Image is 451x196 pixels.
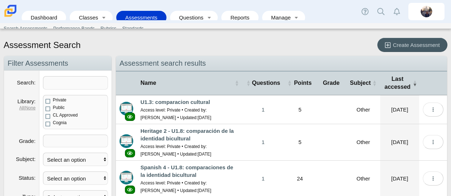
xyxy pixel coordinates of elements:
a: 1 [243,95,284,124]
label: Subject [16,156,35,162]
span: Name [140,79,233,87]
a: All [19,105,24,110]
time: Sep 19, 2025 at 8:16 AM [391,175,408,182]
a: Toggle expanded [291,11,302,24]
td: 5 [284,95,316,124]
a: Toggle expanded [99,11,109,24]
img: Carmen School of Science & Technology [3,3,18,18]
span: CL Approved [53,113,78,118]
td: 5 [284,124,316,161]
button: More options [423,171,443,186]
a: Manage [266,11,291,24]
button: More options [423,103,443,117]
img: type-advanced.svg [120,102,133,116]
a: Heritage 2 - U1.8: comparación de la identidad bicultural [140,128,234,141]
a: Questions [174,11,204,24]
span: Private [53,97,66,103]
a: Dashboard [25,11,62,24]
span: Last accessed [384,75,411,91]
span: Grade [320,79,343,87]
a: Alerts [389,4,405,19]
span: Questions [252,79,280,87]
span: Subject : Activate to sort [372,79,377,87]
span: Public [53,105,65,110]
img: britta.barnhart.NdZ84j [421,6,432,17]
a: U1.3: comparacion cultural [140,99,210,105]
button: More options [423,135,443,149]
time: Sep 22, 2025 at 8:24 AM [198,115,211,120]
td: Other [346,95,380,124]
td: Other [346,124,380,161]
a: Standards [119,23,146,34]
span: Cognia [53,120,66,125]
span: Points [293,79,313,87]
label: Status [19,175,36,181]
span: Points : Activate to sort [287,79,292,87]
a: Carmen School of Science & Technology [3,13,18,19]
span: Name : Activate to sort [235,79,239,87]
a: Create Assessment [377,38,447,52]
small: Access level: Private • Created by: [PERSON_NAME] • Updated: [140,180,211,193]
label: Library [17,98,35,104]
span: Subject [350,79,371,87]
a: Classes [73,11,99,24]
label: Grade [19,138,35,144]
a: britta.barnhart.NdZ84j [408,3,445,20]
time: Sep 17, 2025 at 7:09 PM [198,188,211,193]
time: Sep 22, 2025 at 8:24 AM [391,106,408,113]
a: 1 [243,124,284,160]
a: Assessments [120,11,163,24]
a: Performance Bands [50,23,97,34]
a: Search Assessments [1,23,50,34]
span: Last accessed : Activate to remove sorting [413,79,416,87]
label: Search [17,79,36,86]
a: None [25,105,36,110]
h2: Assessment search results [116,56,447,71]
a: Toggle expanded [204,11,214,24]
img: type-advanced.svg [120,134,133,148]
a: Spanish 4 - U1.8: comparaciones de la identidad bicultural [140,164,233,178]
time: Sep 21, 2025 at 12:44 PM [391,139,408,145]
h2: Filter Assessments [4,56,112,71]
span: Questions : Activate to sort [246,79,251,87]
a: Rubrics [97,23,119,34]
span: Create Assessment [393,42,440,48]
a: Reports [225,11,255,24]
small: Access level: Private • Created by: [PERSON_NAME] • Updated: [140,144,211,157]
h1: Assessment Search [4,39,81,51]
tags: ​ [43,135,108,147]
img: type-advanced.svg [120,171,133,184]
dfn: | [8,105,35,111]
time: Sep 19, 2025 at 8:17 AM [198,152,211,157]
small: Access level: Private • Created by: [PERSON_NAME] • Updated: [140,108,211,120]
